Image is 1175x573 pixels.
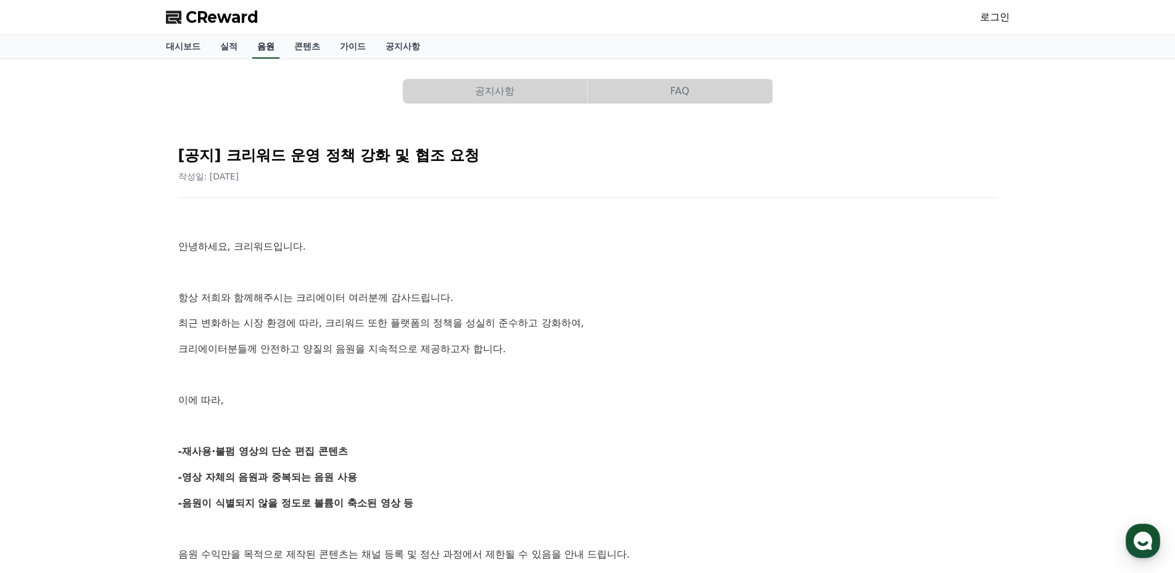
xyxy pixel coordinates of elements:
[376,35,430,59] a: 공지사항
[191,410,205,419] span: 설정
[588,79,773,104] a: FAQ
[210,35,247,59] a: 실적
[159,391,237,422] a: 설정
[284,35,330,59] a: 콘텐츠
[403,79,587,104] button: 공지사항
[178,341,997,357] p: 크리에이터분들께 안전하고 양질의 음원을 지속적으로 제공하고자 합니다.
[39,410,46,419] span: 홈
[178,546,997,563] p: 음원 수익만을 목적으로 제작된 콘텐츠는 채널 등록 및 정산 과정에서 제한될 수 있음을 안내 드립니다.
[178,146,997,165] h2: [공지] 크리워드 운영 정책 강화 및 협조 요청
[178,239,997,255] p: 안녕하세요, 크리워드입니다.
[252,35,279,59] a: 음원
[186,7,258,27] span: CReward
[178,171,239,181] span: 작성일: [DATE]
[330,35,376,59] a: 가이드
[178,315,997,331] p: 최근 변화하는 시장 환경에 따라, 크리워드 또한 플랫폼의 정책을 성실히 준수하고 강화하여,
[178,392,997,408] p: 이에 따라,
[156,35,210,59] a: 대시보드
[113,410,128,420] span: 대화
[178,471,358,483] strong: -영상 자체의 음원과 중복되는 음원 사용
[178,497,414,509] strong: -음원이 식별되지 않을 정도로 볼륨이 축소된 영상 등
[4,391,81,422] a: 홈
[178,290,997,306] p: 항상 저희와 함께해주시는 크리에이터 여러분께 감사드립니다.
[81,391,159,422] a: 대화
[588,79,772,104] button: FAQ
[178,445,348,457] strong: -재사용·불펌 영상의 단순 편집 콘텐츠
[980,10,1010,25] a: 로그인
[166,7,258,27] a: CReward
[403,79,588,104] a: 공지사항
